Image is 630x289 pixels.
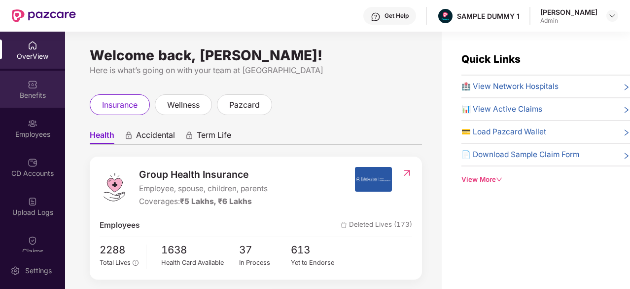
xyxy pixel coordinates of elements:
[229,99,260,111] span: pazcard
[385,12,409,20] div: Get Help
[341,222,347,228] img: deleteIcon
[136,130,175,144] span: Accidental
[100,219,140,231] span: Employees
[291,242,343,258] span: 613
[291,258,343,268] div: Yet to Endorse
[12,9,76,22] img: New Pazcare Logo
[139,167,268,182] span: Group Health Insurance
[28,236,37,246] img: svg+xml;base64,PHN2ZyBpZD0iQ2xhaW0iIHhtbG5zPSJodHRwOi8vd3d3LnczLm9yZy8yMDAwL3N2ZyIgd2lkdGg9IjIwIi...
[239,242,291,258] span: 37
[540,7,597,17] div: [PERSON_NAME]
[139,183,268,195] span: Employee, spouse, children, parents
[161,242,239,258] span: 1638
[28,41,37,50] img: svg+xml;base64,PHN2ZyBpZD0iSG9tZSIgeG1sbnM9Imh0dHA6Ly93d3cudzMub3JnLzIwMDAvc3ZnIiB3aWR0aD0iMjAiIG...
[402,168,412,178] img: RedirectIcon
[457,11,520,21] div: SAMPLE DUMMY 1
[461,81,559,92] span: 🏥 View Network Hospitals
[161,258,239,268] div: Health Card Available
[28,119,37,128] img: svg+xml;base64,PHN2ZyBpZD0iRW1wbG95ZWVzIiB4bWxucz0iaHR0cDovL3d3dy53My5vcmcvMjAwMC9zdmciIHdpZHRoPS...
[90,64,422,77] div: Here is what’s going on with your team at [GEOGRAPHIC_DATA]
[623,151,630,161] span: right
[608,12,616,20] img: svg+xml;base64,PHN2ZyBpZD0iRHJvcGRvd24tMzJ4MzIiIHhtbG5zPSJodHRwOi8vd3d3LnczLm9yZy8yMDAwL3N2ZyIgd2...
[461,126,546,138] span: 💳 Load Pazcard Wallet
[185,131,194,140] div: animation
[623,105,630,115] span: right
[197,130,231,144] span: Term Life
[100,242,139,258] span: 2288
[438,9,453,23] img: Pazcare_Alternative_logo-01-01.png
[124,131,133,140] div: animation
[133,260,138,265] span: info-circle
[355,167,392,192] img: insurerIcon
[90,51,422,59] div: Welcome back, [PERSON_NAME]!
[371,12,381,22] img: svg+xml;base64,PHN2ZyBpZD0iSGVscC0zMngzMiIgeG1sbnM9Imh0dHA6Ly93d3cudzMub3JnLzIwMDAvc3ZnIiB3aWR0aD...
[461,149,579,161] span: 📄 Download Sample Claim Form
[167,99,200,111] span: wellness
[139,196,268,207] div: Coverages:
[28,197,37,206] img: svg+xml;base64,PHN2ZyBpZD0iVXBsb2FkX0xvZ3MiIGRhdGEtbmFtZT0iVXBsb2FkIExvZ3MiIHhtbG5zPSJodHRwOi8vd3...
[102,99,138,111] span: insurance
[341,219,412,231] span: Deleted Lives (173)
[461,174,630,185] div: View More
[239,258,291,268] div: In Process
[496,176,502,183] span: down
[461,103,542,115] span: 📊 View Active Claims
[100,172,129,202] img: logo
[10,266,20,276] img: svg+xml;base64,PHN2ZyBpZD0iU2V0dGluZy0yMHgyMCIgeG1sbnM9Imh0dHA6Ly93d3cudzMub3JnLzIwMDAvc3ZnIiB3aW...
[28,80,37,89] img: svg+xml;base64,PHN2ZyBpZD0iQmVuZWZpdHMiIHhtbG5zPSJodHRwOi8vd3d3LnczLm9yZy8yMDAwL3N2ZyIgd2lkdGg9Ij...
[90,130,114,144] span: Health
[180,197,252,206] span: ₹5 Lakhs, ₹6 Lakhs
[22,266,55,276] div: Settings
[623,83,630,92] span: right
[28,158,37,167] img: svg+xml;base64,PHN2ZyBpZD0iQ0RfQWNjb3VudHMiIGRhdGEtbmFtZT0iQ0QgQWNjb3VudHMiIHhtbG5zPSJodHRwOi8vd3...
[623,128,630,138] span: right
[461,53,521,65] span: Quick Links
[100,259,131,266] span: Total Lives
[540,17,597,25] div: Admin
